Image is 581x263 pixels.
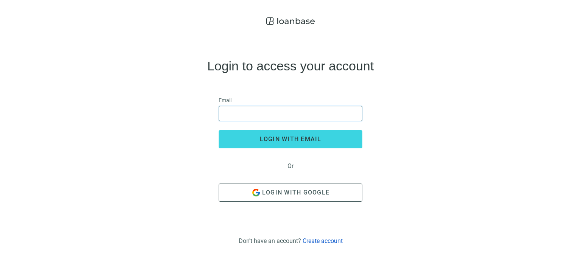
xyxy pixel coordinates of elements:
span: Or [281,162,300,170]
h4: Login to access your account [207,60,374,72]
span: login with email [260,135,322,143]
a: Create account [303,237,343,244]
span: Email [219,96,231,104]
span: Login with Google [262,189,329,196]
button: login with email [219,130,362,148]
button: Login with Google [219,184,362,202]
div: Don't have an account? [239,237,343,244]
